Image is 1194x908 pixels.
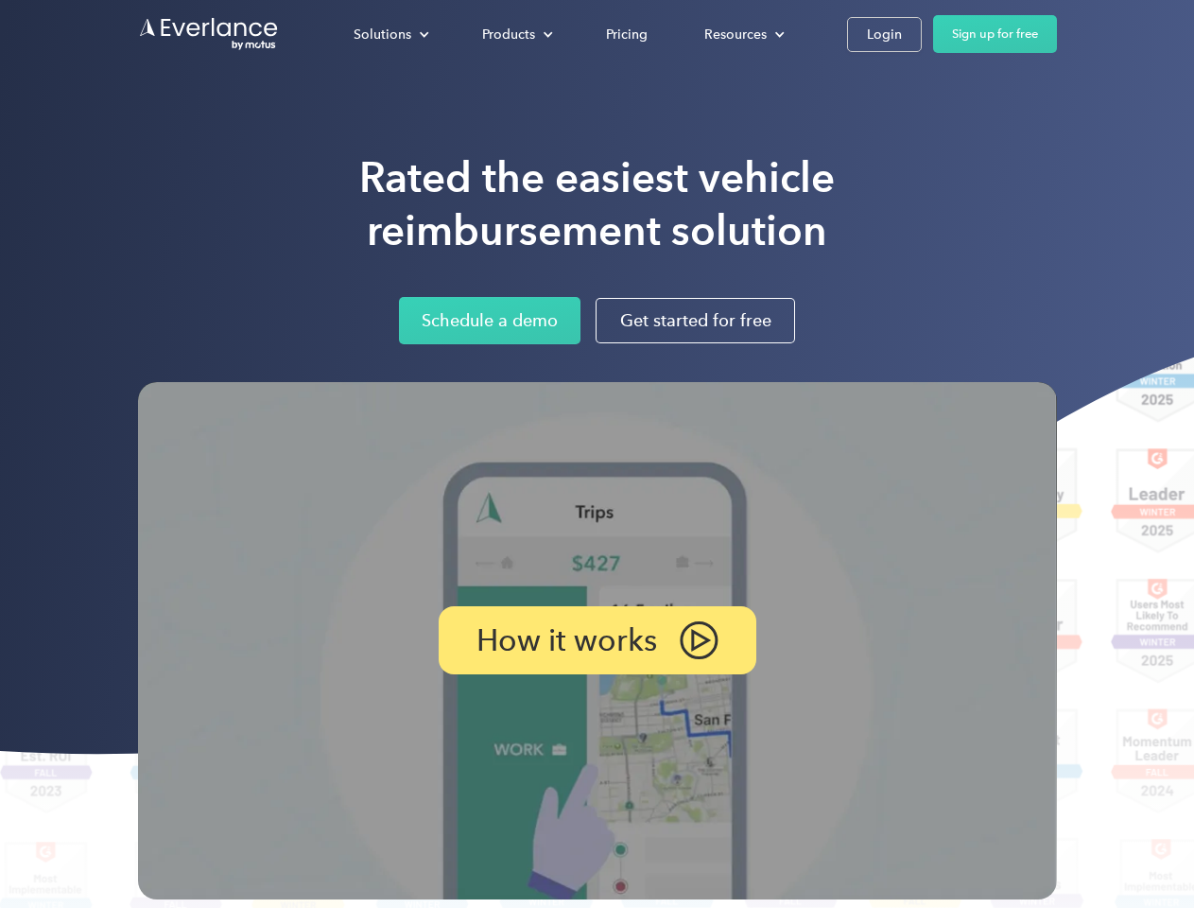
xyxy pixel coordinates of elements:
[587,18,666,51] a: Pricing
[354,23,411,46] div: Solutions
[606,23,648,46] div: Pricing
[596,298,795,343] a: Get started for free
[482,23,535,46] div: Products
[704,23,767,46] div: Resources
[138,16,280,52] a: Go to homepage
[399,297,580,344] a: Schedule a demo
[359,151,835,257] h1: Rated the easiest vehicle reimbursement solution
[476,629,657,652] p: How it works
[867,23,902,46] div: Login
[847,17,922,52] a: Login
[933,15,1057,53] a: Sign up for free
